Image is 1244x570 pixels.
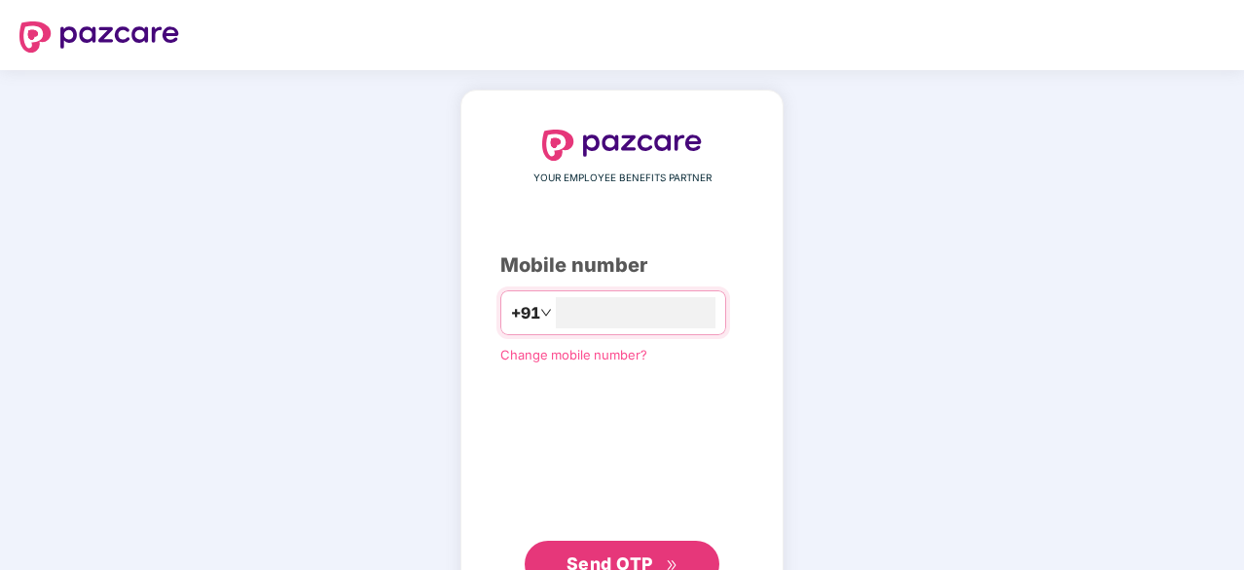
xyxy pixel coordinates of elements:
a: Change mobile number? [500,347,647,362]
img: logo [542,130,702,161]
img: logo [19,21,179,53]
span: YOUR EMPLOYEE BENEFITS PARTNER [533,171,712,186]
span: +91 [511,301,540,325]
span: down [540,307,552,319]
div: Mobile number [500,250,744,281]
